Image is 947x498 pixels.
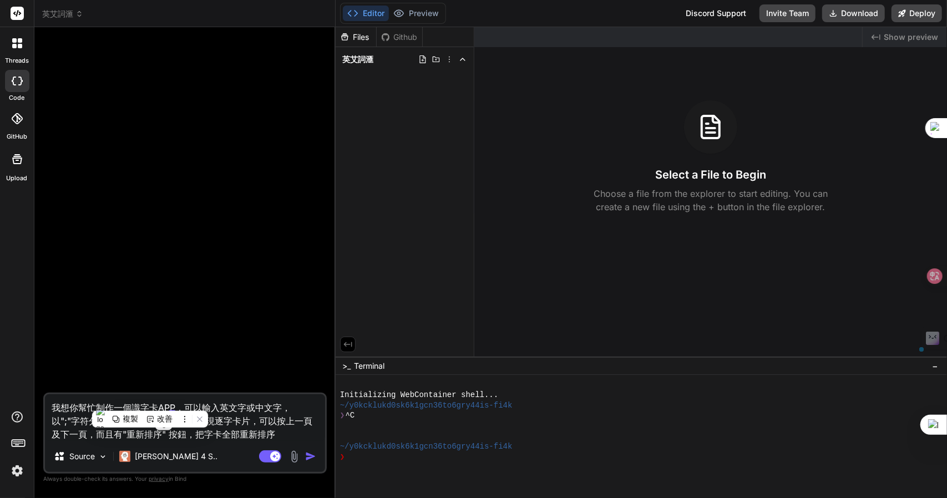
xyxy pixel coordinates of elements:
[342,54,373,65] span: 英艾詞滙
[69,451,95,462] p: Source
[340,410,346,421] span: ❯
[340,441,513,452] span: ~/y0kcklukd0sk6k1gcn36to6gry44is-fi4k
[8,461,27,480] img: settings
[655,167,766,182] h3: Select a File to Begin
[342,360,351,372] span: >_
[149,475,169,482] span: privacy
[340,390,499,400] span: Initializing WebContainer shell...
[586,187,835,214] p: Choose a file from the explorer to start editing. You can create a new file using the + button in...
[9,93,25,103] label: code
[340,400,513,411] span: ~/y0kcklukd0sk6k1gcn36to6gry44is-fi4k
[119,451,130,462] img: Claude 4 Sonnet
[43,474,327,484] p: Always double-check its answers. Your in Bind
[377,32,422,43] div: Github
[892,4,942,22] button: Deploy
[932,360,938,372] span: −
[759,4,816,22] button: Invite Team
[822,4,885,22] button: Download
[288,450,301,463] img: attachment
[135,451,217,462] p: [PERSON_NAME] 4 S..
[45,394,325,441] textarea: 我想你幫忙制作一個識字卡APP，可以輸入英文字或中文字，以";"字符分隔，輸入後按 "確定"，就出現逐字卡片，可以按上一頁及下一頁，而且有"重新排序" 按鈕，把字卡全部重新排序
[884,32,938,43] span: Show preview
[354,360,384,372] span: Terminal
[930,357,940,375] button: −
[343,6,389,21] button: Editor
[42,8,83,19] span: 英艾詞滙
[98,452,108,461] img: Pick Models
[679,4,753,22] div: Discord Support
[389,6,443,21] button: Preview
[7,174,28,183] label: Upload
[336,32,376,43] div: Files
[340,452,346,463] span: ❯
[305,451,316,462] img: icon
[7,132,27,141] label: GitHub
[5,56,29,65] label: threads
[346,410,355,421] span: ^C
